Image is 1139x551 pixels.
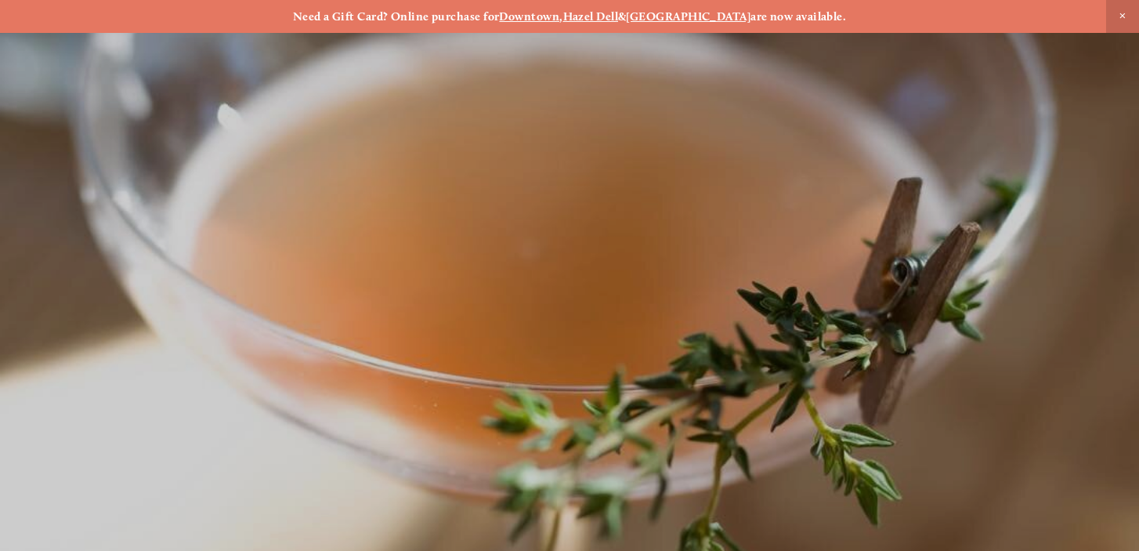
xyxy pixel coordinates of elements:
[499,9,559,24] a: Downtown
[293,9,500,24] strong: Need a Gift Card? Online purchase for
[750,9,846,24] strong: are now available.
[626,9,750,24] a: [GEOGRAPHIC_DATA]
[563,9,619,24] a: Hazel Dell
[559,9,562,24] strong: ,
[618,9,626,24] strong: &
